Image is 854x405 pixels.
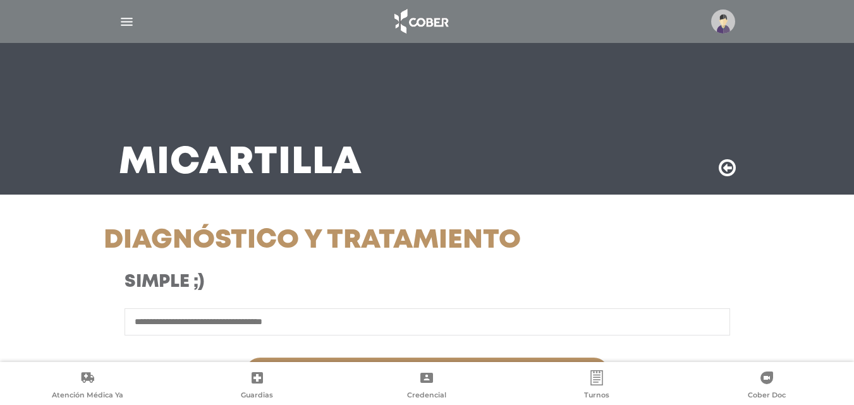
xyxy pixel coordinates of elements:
[3,370,173,402] a: Atención Médica Ya
[387,6,454,37] img: logo_cober_home-white.png
[119,147,362,179] h3: Mi Cartilla
[173,370,343,402] a: Guardias
[52,390,123,402] span: Atención Médica Ya
[512,370,682,402] a: Turnos
[241,390,273,402] span: Guardias
[681,370,851,402] a: Cober Doc
[119,14,135,30] img: Cober_menu-lines-white.svg
[342,370,512,402] a: Credencial
[407,390,446,402] span: Credencial
[125,272,508,293] h3: Simple ;)
[748,390,786,402] span: Cober Doc
[584,390,609,402] span: Turnos
[104,225,529,257] h1: Diagnóstico y Tratamiento
[711,9,735,33] img: profile-placeholder.svg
